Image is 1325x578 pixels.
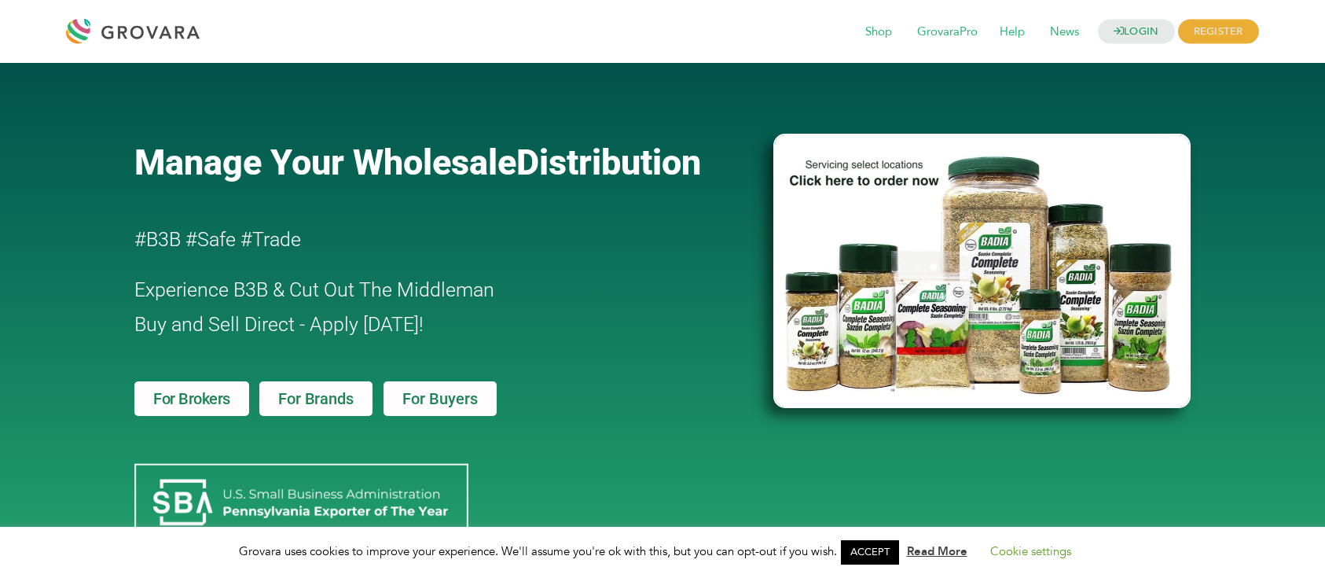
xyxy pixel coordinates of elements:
[259,381,372,416] a: For Brands
[134,223,683,257] h2: #B3B #Safe #Trade
[906,24,989,41] a: GrovaraPro
[134,142,516,183] span: Manage Your Wholesale
[134,381,249,416] a: For Brokers
[989,24,1036,41] a: Help
[134,313,424,336] span: Buy and Sell Direct - Apply [DATE]!
[989,17,1036,47] span: Help
[990,543,1071,559] a: Cookie settings
[384,381,497,416] a: For Buyers
[1178,20,1259,44] span: REGISTER
[153,391,230,407] span: For Brokers
[907,543,967,559] a: Read More
[134,278,494,301] span: Experience B3B & Cut Out The Middleman
[854,24,903,41] a: Shop
[1039,17,1090,47] span: News
[1039,24,1090,41] a: News
[854,17,903,47] span: Shop
[906,17,989,47] span: GrovaraPro
[841,540,899,565] a: ACCEPT
[1098,20,1175,44] a: LOGIN
[239,543,1087,559] span: Grovara uses cookies to improve your experience. We'll assume you're ok with this, but you can op...
[516,142,701,183] span: Distribution
[402,391,478,407] span: For Buyers
[278,391,353,407] span: For Brands
[134,142,747,183] a: Manage Your WholesaleDistribution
